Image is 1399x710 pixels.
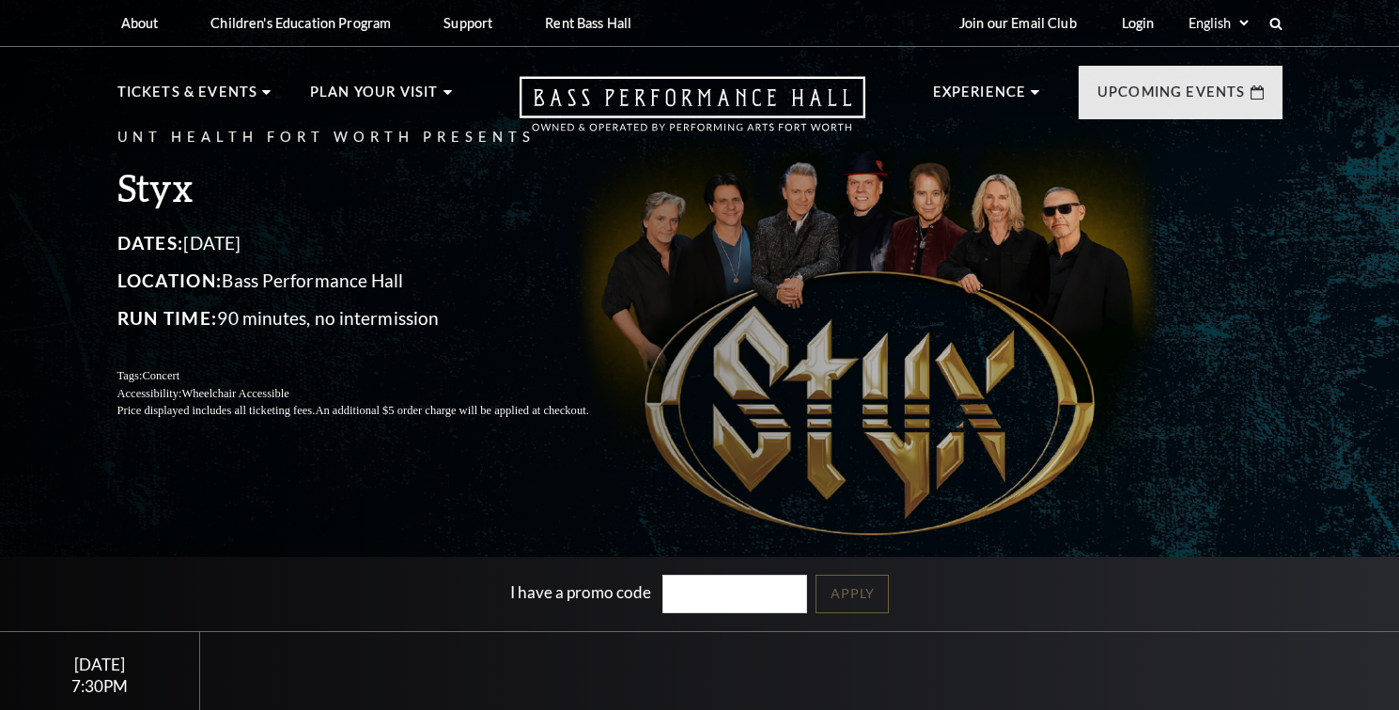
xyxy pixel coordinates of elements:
[117,232,184,254] span: Dates:
[117,266,634,296] p: Bass Performance Hall
[117,402,634,420] p: Price displayed includes all ticketing fees.
[117,163,634,211] h3: Styx
[23,655,177,674] div: [DATE]
[117,81,258,115] p: Tickets & Events
[117,228,634,258] p: [DATE]
[117,367,634,385] p: Tags:
[545,15,631,31] p: Rent Bass Hall
[310,81,439,115] p: Plan Your Visit
[23,678,177,694] div: 7:30PM
[117,303,634,333] p: 90 minutes, no intermission
[117,270,223,291] span: Location:
[142,369,179,382] span: Concert
[117,307,218,329] span: Run Time:
[181,387,288,400] span: Wheelchair Accessible
[121,15,159,31] p: About
[1097,81,1246,115] p: Upcoming Events
[443,15,492,31] p: Support
[1185,14,1251,32] select: Select:
[315,404,588,417] span: An additional $5 order charge will be applied at checkout.
[210,15,391,31] p: Children's Education Program
[117,385,634,403] p: Accessibility:
[510,582,651,602] label: I have a promo code
[933,81,1027,115] p: Experience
